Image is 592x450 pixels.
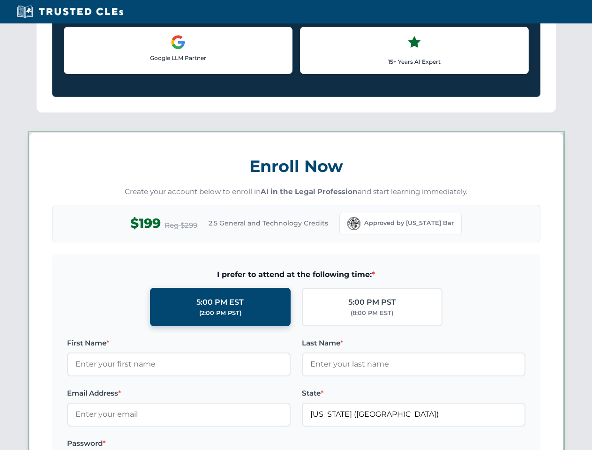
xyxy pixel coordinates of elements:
input: Florida (FL) [302,403,525,426]
p: 15+ Years AI Expert [308,57,521,66]
img: Trusted CLEs [14,5,126,19]
h3: Enroll Now [52,151,540,181]
input: Enter your last name [302,352,525,376]
label: State [302,388,525,399]
span: I prefer to attend at the following time: [67,269,525,281]
label: First Name [67,337,291,349]
div: 5:00 PM PST [348,296,396,308]
span: Approved by [US_STATE] Bar [364,218,454,228]
input: Enter your first name [67,352,291,376]
p: Google LLM Partner [72,53,285,62]
p: Create your account below to enroll in and start learning immediately. [52,187,540,197]
div: (8:00 PM EST) [351,308,393,318]
span: 2.5 General and Technology Credits [209,218,328,228]
label: Email Address [67,388,291,399]
div: 5:00 PM EST [196,296,244,308]
label: Password [67,438,291,449]
img: Florida Bar [347,217,360,230]
div: (2:00 PM PST) [199,308,241,318]
span: $199 [130,213,161,234]
strong: AI in the Legal Profession [261,187,358,196]
img: Google [171,35,186,50]
span: Reg $299 [165,220,197,231]
label: Last Name [302,337,525,349]
input: Enter your email [67,403,291,426]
